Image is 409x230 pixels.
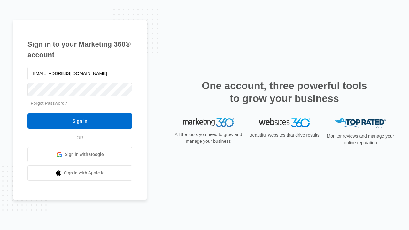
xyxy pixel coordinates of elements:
[335,118,386,129] img: Top Rated Local
[249,132,320,139] p: Beautiful websites that drive results
[27,67,132,80] input: Email
[27,39,132,60] h1: Sign in to your Marketing 360® account
[173,131,244,145] p: All the tools you need to grow and manage your business
[65,151,104,158] span: Sign in with Google
[259,118,310,127] img: Websites 360
[27,165,132,181] a: Sign in with Apple Id
[27,113,132,129] input: Sign In
[183,118,234,127] img: Marketing 360
[64,170,105,176] span: Sign in with Apple Id
[31,101,67,106] a: Forgot Password?
[27,147,132,162] a: Sign in with Google
[325,133,396,146] p: Monitor reviews and manage your online reputation
[200,79,369,105] h2: One account, three powerful tools to grow your business
[72,134,88,141] span: OR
